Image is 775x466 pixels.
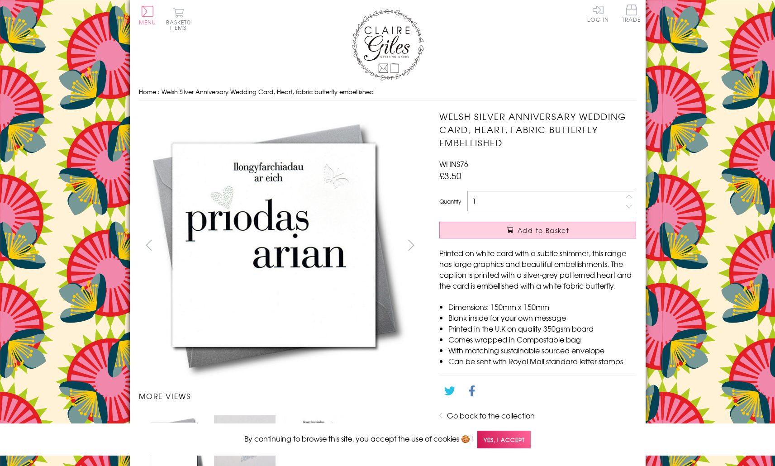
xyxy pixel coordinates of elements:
li: Can be sent with Royal Mail standard letter stamps [448,356,636,366]
span: Add to Basket [518,226,569,235]
span: 0 items [170,18,191,32]
li: Blank inside for your own message [448,312,636,323]
button: Add to Basket [439,222,636,238]
span: Yes, I accept [477,431,531,448]
span: £3.50 [439,169,461,182]
li: Printed in the U.K on quality 350gsm board [448,323,636,334]
a: Log In [587,5,609,22]
a: Trade [622,5,641,24]
a: Home [139,87,156,96]
h1: Welsh Silver Anniversary Wedding Card, Heart, fabric butterfly embellished [439,110,636,149]
img: Claire Giles Greetings Cards [352,9,424,81]
p: Printed on white card with a subtle shimmer, this range has large graphics and beautiful embellis... [439,247,636,291]
li: Comes wrapped in Compostable bag [448,334,636,345]
span: Trade [622,5,641,22]
li: With matching sustainable sourced envelope [448,345,636,356]
img: Welsh Silver Anniversary Wedding Card, Heart, fabric butterfly embellished [139,110,410,381]
button: Menu [139,6,157,25]
span: WHNS76 [439,158,468,169]
h3: More views [139,390,422,401]
li: Dimensions: 150mm x 150mm [448,301,636,312]
nav: breadcrumbs [139,83,637,101]
span: Welsh Silver Anniversary Wedding Card, Heart, fabric butterfly embellished [162,87,374,96]
label: Quantity [439,197,461,205]
span: › [158,87,160,96]
a: Go back to the collection [447,410,535,421]
button: Basket0 items [166,7,191,30]
button: next [401,235,421,255]
span: Menu [139,18,157,26]
button: prev [139,235,159,255]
